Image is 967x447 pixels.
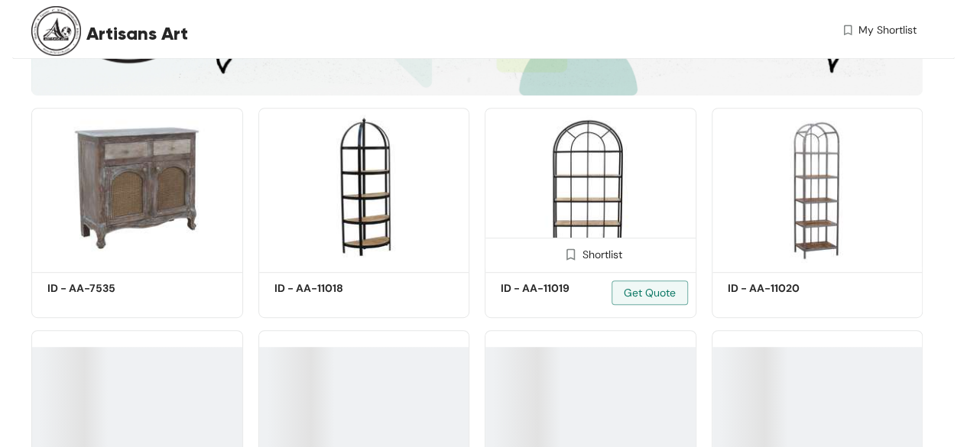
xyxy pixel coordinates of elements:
span: My Shortlist [858,22,917,38]
img: cadc63ed-71b7-4325-a350-4fde1667f801 [485,108,696,267]
span: Artisans Art [86,20,188,47]
span: Get Quote [624,284,676,301]
h5: ID - AA-11020 [728,280,858,296]
img: 62fa4b9d-8be8-40fb-8e35-fe84eb23ff80 [258,108,470,267]
h5: ID - AA-11018 [274,280,404,296]
h5: ID - AA-7535 [47,280,177,296]
button: Get Quote [612,280,688,305]
img: e02aee10-0465-4b75-a092-08329f5c4c32 [31,108,243,267]
div: Shortlist [558,246,622,261]
img: wishlist [841,22,855,38]
img: Shortlist [563,247,578,261]
img: 2b742a59-39a3-452b-853f-0e4385b575f6 [712,108,923,267]
img: Buyer Portal [31,6,81,56]
h5: ID - AA-11019 [501,280,631,296]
